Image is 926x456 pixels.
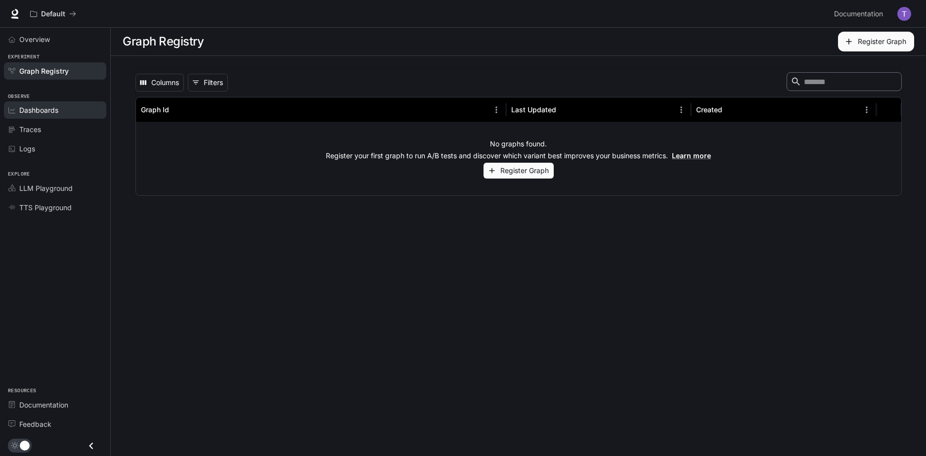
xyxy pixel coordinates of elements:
a: Documentation [4,396,106,413]
p: No graphs found. [490,139,547,149]
a: Graph Registry [4,62,106,80]
span: Traces [19,124,41,135]
button: Menu [859,102,874,117]
button: Select columns [135,74,184,91]
img: User avatar [897,7,911,21]
span: Overview [19,34,50,45]
button: Close drawer [80,436,102,456]
button: Register Graph [838,32,914,51]
div: Last Updated [511,105,556,114]
a: Documentation [830,4,890,24]
a: Overview [4,31,106,48]
button: Register Graph [484,163,554,179]
div: Created [696,105,722,114]
span: Feedback [19,419,51,429]
button: Menu [674,102,689,117]
a: LLM Playground [4,180,106,197]
span: Documentation [834,8,883,20]
span: Graph Registry [19,66,69,76]
button: Menu [489,102,504,117]
a: Feedback [4,415,106,433]
button: Show filters [188,74,228,91]
a: TTS Playground [4,199,106,216]
div: Graph Id [141,105,169,114]
p: Register your first graph to run A/B tests and discover which variant best improves your business... [326,151,711,161]
a: Traces [4,121,106,138]
h1: Graph Registry [123,32,204,51]
span: TTS Playground [19,202,72,213]
a: Dashboards [4,101,106,119]
button: User avatar [894,4,914,24]
button: Sort [170,102,185,117]
span: Documentation [19,400,68,410]
button: All workspaces [26,4,81,24]
span: LLM Playground [19,183,73,193]
button: Sort [557,102,572,117]
p: Default [41,10,65,18]
a: Learn more [672,151,711,160]
div: Search [787,72,902,93]
a: Logs [4,140,106,157]
span: Logs [19,143,35,154]
span: Dark mode toggle [20,440,30,451]
button: Sort [723,102,738,117]
span: Dashboards [19,105,58,115]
